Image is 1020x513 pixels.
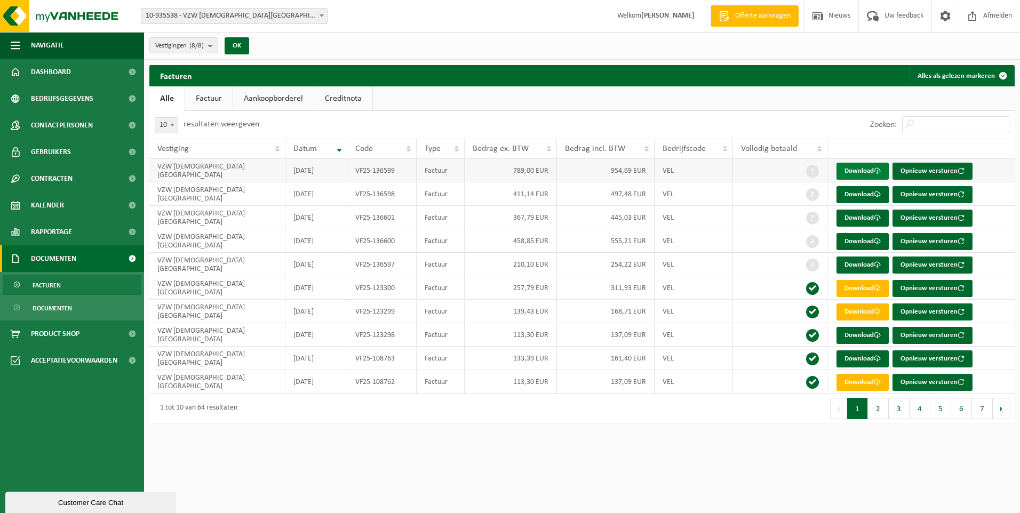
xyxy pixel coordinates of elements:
[655,276,734,300] td: VEL
[655,229,734,253] td: VEL
[155,117,178,133] span: 10
[149,65,203,86] h2: Facturen
[141,8,328,24] span: 10-935538 - VZW PRIESTER DAENS COLLEGE - AALST
[417,229,465,253] td: Factuur
[565,145,625,153] span: Bedrag incl. BTW
[892,210,973,227] button: Opnieuw versturen
[465,300,557,323] td: 139,43 EUR
[417,276,465,300] td: Factuur
[417,182,465,206] td: Factuur
[836,303,889,320] a: Download
[347,206,416,229] td: VF25-136601
[149,206,285,229] td: VZW [DEMOGRAPHIC_DATA][GEOGRAPHIC_DATA]
[31,112,93,139] span: Contactpersonen
[225,37,249,54] button: OK
[417,300,465,323] td: Factuur
[149,159,285,182] td: VZW [DEMOGRAPHIC_DATA][GEOGRAPHIC_DATA]
[836,280,889,297] a: Download
[314,86,372,111] a: Creditnota
[889,398,910,419] button: 3
[31,165,73,192] span: Contracten
[141,9,327,23] span: 10-935538 - VZW PRIESTER DAENS COLLEGE - AALST
[892,327,973,344] button: Opnieuw versturen
[31,245,76,272] span: Documenten
[5,490,178,513] iframe: chat widget
[417,253,465,276] td: Factuur
[285,206,348,229] td: [DATE]
[465,347,557,370] td: 133,39 EUR
[417,159,465,182] td: Factuur
[149,323,285,347] td: VZW [DEMOGRAPHIC_DATA][GEOGRAPHIC_DATA]
[285,253,348,276] td: [DATE]
[417,323,465,347] td: Factuur
[31,32,64,59] span: Navigatie
[465,159,557,182] td: 789,00 EUR
[993,398,1009,419] button: Next
[557,370,655,394] td: 137,09 EUR
[355,145,373,153] span: Code
[285,300,348,323] td: [DATE]
[557,182,655,206] td: 497,48 EUR
[33,275,61,295] span: Facturen
[836,374,889,391] a: Download
[465,323,557,347] td: 113,30 EUR
[655,253,734,276] td: VEL
[149,37,218,53] button: Vestigingen(8/8)
[972,398,993,419] button: 7
[655,323,734,347] td: VEL
[870,121,897,129] label: Zoeken:
[930,398,951,419] button: 5
[285,276,348,300] td: [DATE]
[836,210,889,227] a: Download
[557,300,655,323] td: 168,71 EUR
[149,253,285,276] td: VZW [DEMOGRAPHIC_DATA][GEOGRAPHIC_DATA]
[155,38,204,54] span: Vestigingen
[285,182,348,206] td: [DATE]
[417,347,465,370] td: Factuur
[557,276,655,300] td: 311,93 EUR
[655,300,734,323] td: VEL
[909,65,1014,86] button: Alles als gelezen markeren
[465,253,557,276] td: 210,10 EUR
[910,398,930,419] button: 4
[31,347,117,374] span: Acceptatievoorwaarden
[836,327,889,344] a: Download
[663,145,706,153] span: Bedrijfscode
[836,186,889,203] a: Download
[149,276,285,300] td: VZW [DEMOGRAPHIC_DATA][GEOGRAPHIC_DATA]
[655,159,734,182] td: VEL
[557,159,655,182] td: 954,69 EUR
[836,233,889,250] a: Download
[285,323,348,347] td: [DATE]
[655,182,734,206] td: VEL
[293,145,317,153] span: Datum
[149,300,285,323] td: VZW [DEMOGRAPHIC_DATA][GEOGRAPHIC_DATA]
[868,398,889,419] button: 2
[347,323,416,347] td: VF25-123298
[465,206,557,229] td: 367,79 EUR
[557,229,655,253] td: 555,21 EUR
[149,370,285,394] td: VZW [DEMOGRAPHIC_DATA][GEOGRAPHIC_DATA]
[149,347,285,370] td: VZW [DEMOGRAPHIC_DATA][GEOGRAPHIC_DATA]
[285,370,348,394] td: [DATE]
[31,320,79,347] span: Product Shop
[185,86,233,111] a: Factuur
[557,347,655,370] td: 161,40 EUR
[417,370,465,394] td: Factuur
[417,206,465,229] td: Factuur
[157,145,189,153] span: Vestiging
[655,206,734,229] td: VEL
[31,59,71,85] span: Dashboard
[465,182,557,206] td: 411,14 EUR
[655,347,734,370] td: VEL
[347,159,416,182] td: VF25-136599
[711,5,799,27] a: Offerte aanvragen
[892,350,973,367] button: Opnieuw versturen
[892,186,973,203] button: Opnieuw versturen
[741,145,797,153] span: Volledig betaald
[149,229,285,253] td: VZW [DEMOGRAPHIC_DATA][GEOGRAPHIC_DATA]
[31,192,64,219] span: Kalender
[347,229,416,253] td: VF25-136600
[473,145,529,153] span: Bedrag ex. BTW
[149,182,285,206] td: VZW [DEMOGRAPHIC_DATA][GEOGRAPHIC_DATA]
